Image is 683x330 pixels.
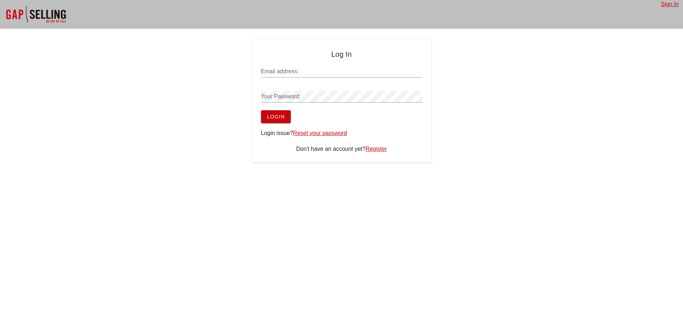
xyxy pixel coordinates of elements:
a: Sign In [661,1,679,7]
div: Login issue? [261,129,422,138]
a: Register [365,146,387,152]
span: Login [267,114,285,120]
a: Reset your password [293,130,347,136]
div: Don't have an account yet? [261,145,422,153]
button: Login [261,110,291,123]
h4: Log In [261,48,422,60]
